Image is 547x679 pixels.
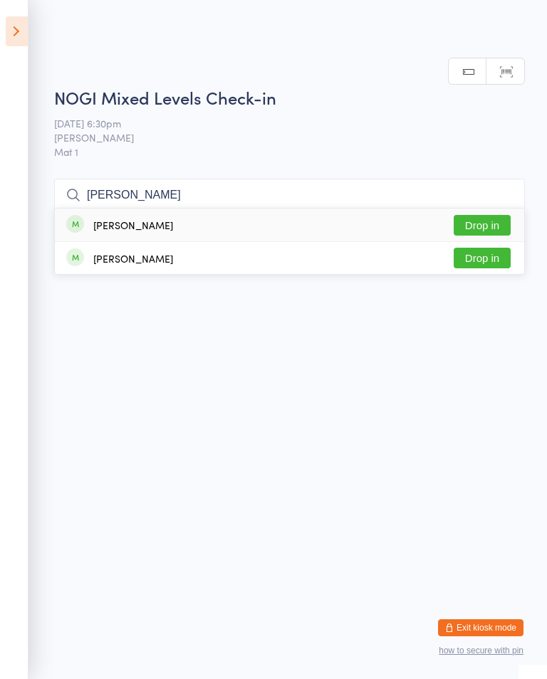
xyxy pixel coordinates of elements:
[454,215,511,236] button: Drop in
[439,646,523,656] button: how to secure with pin
[454,248,511,268] button: Drop in
[54,130,503,144] span: [PERSON_NAME]
[54,116,503,130] span: [DATE] 6:30pm
[93,219,173,231] div: [PERSON_NAME]
[93,253,173,264] div: [PERSON_NAME]
[54,144,525,159] span: Mat 1
[54,85,525,109] h2: NOGI Mixed Levels Check-in
[54,179,525,211] input: Search
[438,619,523,636] button: Exit kiosk mode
